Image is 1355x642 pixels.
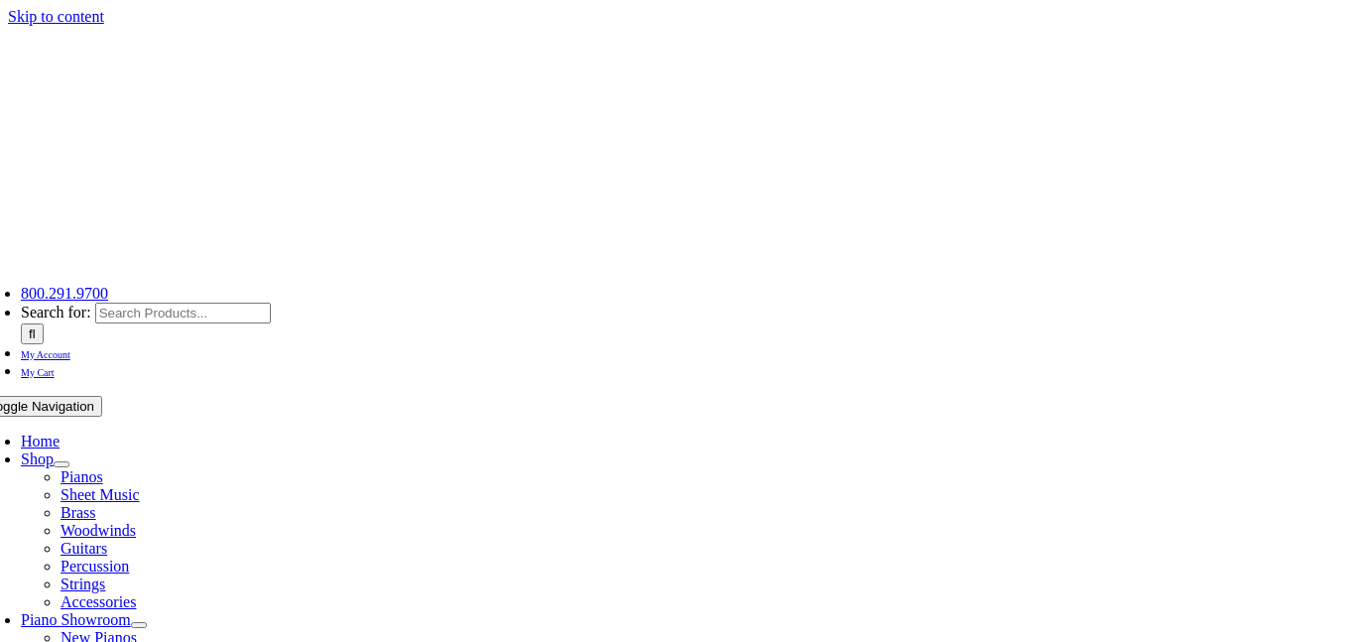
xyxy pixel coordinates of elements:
[61,468,103,485] a: Pianos
[21,344,70,361] a: My Account
[61,576,105,592] a: Strings
[21,285,108,302] a: 800.291.9700
[21,349,70,360] span: My Account
[61,486,140,503] a: Sheet Music
[21,611,131,628] a: Piano Showroom
[21,304,91,321] span: Search for:
[8,8,104,25] a: Skip to content
[61,593,136,610] a: Accessories
[61,540,107,557] a: Guitars
[21,450,54,467] a: Shop
[21,433,60,449] a: Home
[21,367,55,378] span: My Cart
[131,622,147,628] button: Open submenu of Piano Showroom
[61,504,96,521] a: Brass
[95,303,271,323] input: Search Products...
[61,558,129,575] a: Percussion
[54,461,69,467] button: Open submenu of Shop
[61,522,136,539] a: Woodwinds
[21,323,44,344] input: Search
[21,362,55,379] a: My Cart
